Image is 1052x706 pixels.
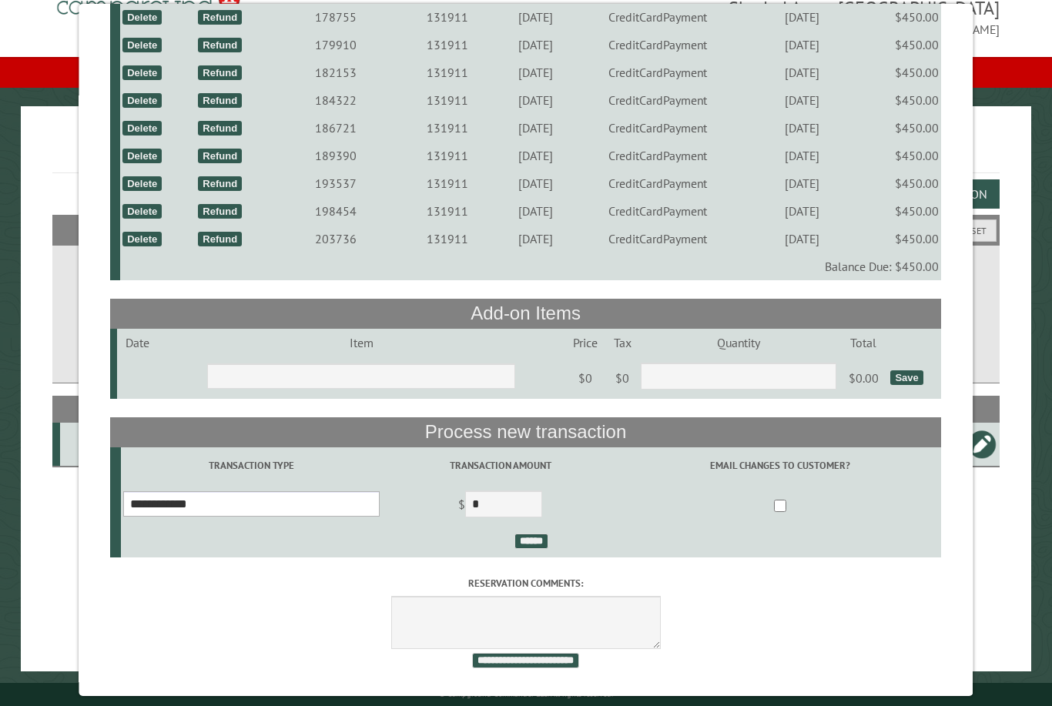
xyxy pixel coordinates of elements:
td: 186721 [280,114,394,142]
div: Refund [199,121,243,136]
td: [DATE] [502,3,570,31]
td: 182153 [280,59,394,86]
div: Refund [199,93,243,108]
div: Refund [199,204,243,219]
td: [DATE] [502,114,570,142]
h1: Reservations [52,131,999,173]
td: 131911 [394,225,502,253]
td: 198454 [280,197,394,225]
td: 131911 [394,197,502,225]
td: 179910 [280,31,394,59]
td: $450.00 [858,225,941,253]
td: CreditCardPayment [570,142,747,169]
td: [DATE] [502,86,570,114]
div: Delete [123,10,162,25]
td: [DATE] [502,169,570,197]
div: Refund [199,38,243,52]
td: CreditCardPayment [570,59,747,86]
td: CreditCardPayment [570,31,747,59]
td: [DATE] [746,59,858,86]
td: [DATE] [746,31,858,59]
th: Site [60,396,116,423]
div: Delete [123,232,162,246]
div: Delete [123,176,162,191]
h2: Filters [52,215,999,244]
td: [DATE] [746,3,858,31]
td: CreditCardPayment [570,3,747,31]
td: Price [565,329,607,356]
td: $450.00 [858,142,941,169]
td: 131911 [394,114,502,142]
div: Refund [199,232,243,246]
div: Delete [123,121,162,136]
th: Process new transaction [110,417,941,447]
td: CreditCardPayment [570,225,747,253]
td: 131911 [394,86,502,114]
td: $450.00 [858,86,941,114]
label: Transaction Amount [384,458,616,473]
td: Balance Due: $450.00 [121,253,942,280]
td: [DATE] [746,86,858,114]
div: Delete [123,204,162,219]
td: [DATE] [746,169,858,197]
td: $450.00 [858,197,941,225]
td: [DATE] [502,59,570,86]
td: [DATE] [746,225,858,253]
div: Delete [123,65,162,80]
td: 189390 [280,142,394,169]
label: Transaction Type [124,458,380,473]
td: 131911 [394,142,502,169]
td: $0 [607,356,638,400]
td: $450.00 [858,114,941,142]
div: Refund [199,10,243,25]
td: [DATE] [502,31,570,59]
td: 178755 [280,3,394,31]
td: 131911 [394,31,502,59]
td: $450.00 [858,3,941,31]
small: © Campground Commander LLC. All rights reserved. [439,689,613,699]
div: Refund [199,65,243,80]
td: CreditCardPayment [570,86,747,114]
td: [DATE] [502,225,570,253]
td: 131911 [394,3,502,31]
div: Refund [199,176,243,191]
td: 193537 [280,169,394,197]
td: CreditCardPayment [570,197,747,225]
td: Item [158,329,565,356]
td: Total [839,329,889,356]
td: $450.00 [858,59,941,86]
div: Delete [123,38,162,52]
label: Reservation comments: [110,576,941,591]
div: Delete [123,149,162,163]
td: $ [382,484,619,527]
td: 203736 [280,225,394,253]
td: 131911 [394,59,502,86]
td: 184322 [280,86,394,114]
th: Add-on Items [110,299,941,328]
div: Save [891,370,923,385]
div: 30 [66,437,113,452]
td: $450.00 [858,31,941,59]
td: $0.00 [839,356,889,400]
td: Date [117,329,158,356]
div: Refund [199,149,243,163]
label: Email changes to customer? [621,458,939,473]
td: 131911 [394,169,502,197]
td: $0 [565,356,607,400]
td: Tax [607,329,638,356]
td: Quantity [638,329,839,356]
td: [DATE] [746,142,858,169]
td: $450.00 [858,169,941,197]
td: [DATE] [502,142,570,169]
td: [DATE] [502,197,570,225]
td: [DATE] [746,197,858,225]
td: CreditCardPayment [570,169,747,197]
td: [DATE] [746,114,858,142]
div: Delete [123,93,162,108]
button: Reset [951,219,997,242]
td: CreditCardPayment [570,114,747,142]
